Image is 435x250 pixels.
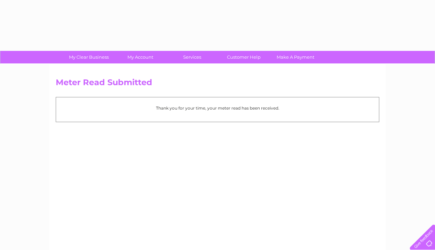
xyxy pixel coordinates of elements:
[164,51,220,63] a: Services
[216,51,272,63] a: Customer Help
[56,78,379,91] h2: Meter Read Submitted
[59,105,376,111] p: Thank you for your time, your meter read has been received.
[112,51,169,63] a: My Account
[267,51,324,63] a: Make A Payment
[61,51,117,63] a: My Clear Business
